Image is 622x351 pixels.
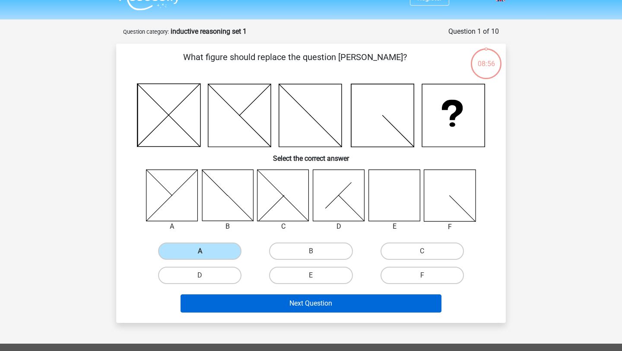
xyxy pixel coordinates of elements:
[140,221,205,232] div: A
[362,221,427,232] div: E
[381,267,464,284] label: F
[123,29,169,35] small: Question category:
[448,26,499,37] div: Question 1 of 10
[195,221,260,232] div: B
[470,48,502,69] div: 08:56
[306,221,371,232] div: D
[417,222,482,232] div: F
[130,51,460,77] p: What figure should replace the question [PERSON_NAME]?
[269,267,352,284] label: E
[381,243,464,260] label: C
[181,294,442,313] button: Next Question
[269,243,352,260] label: B
[158,267,241,284] label: D
[171,27,247,35] strong: inductive reasoning set 1
[251,221,316,232] div: C
[130,147,492,163] h6: Select the correct answer
[158,243,241,260] label: A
